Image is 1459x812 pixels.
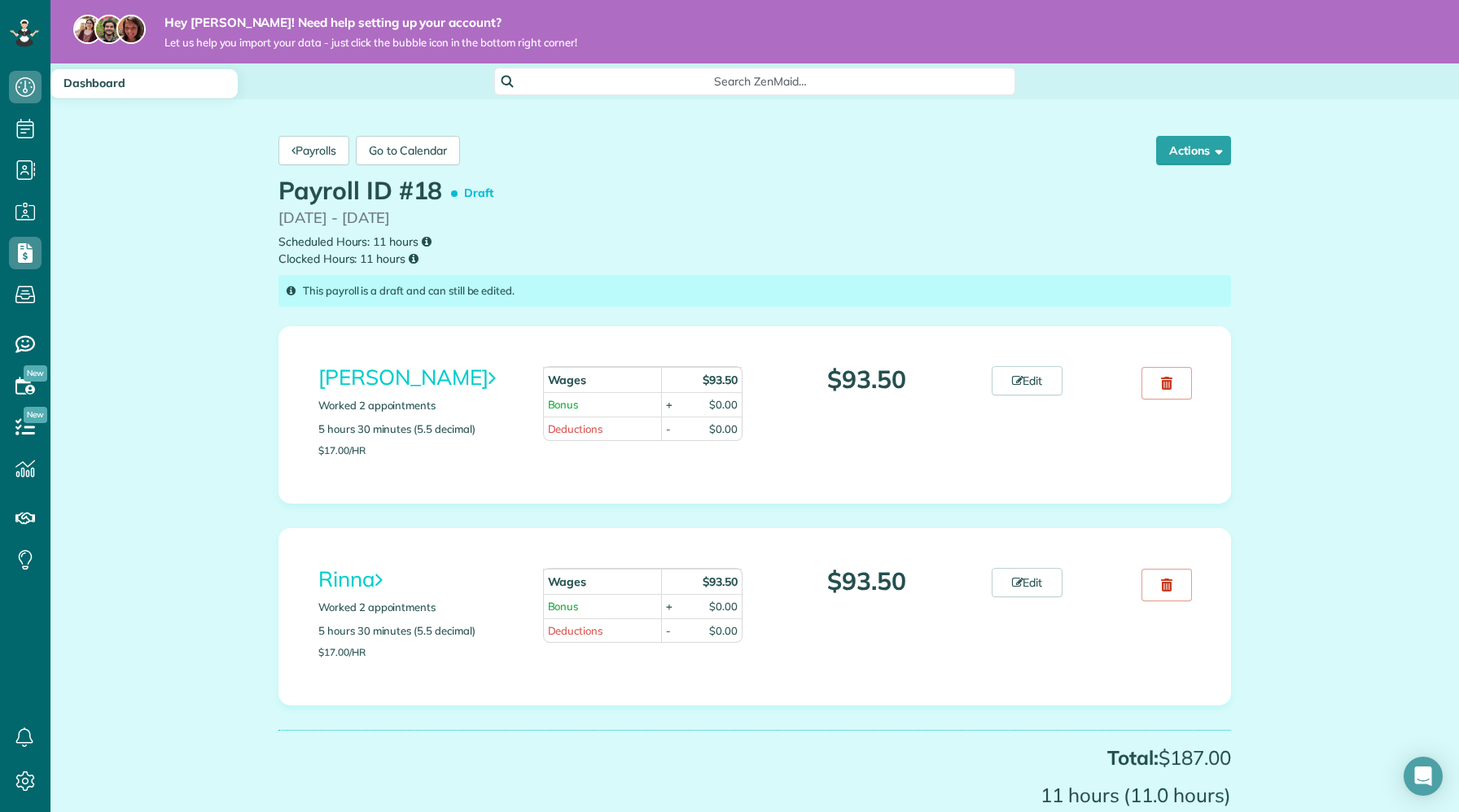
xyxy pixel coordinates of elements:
[278,207,1231,229] p: [DATE] - [DATE]
[116,15,146,44] img: michelle-19f622bdf1676172e81f8f8fba1fb50e276960ebfe0243fe18214015130c80e4.jpg
[318,600,519,615] p: Worked 2 appointments
[709,623,738,639] div: $0.00
[94,15,124,44] img: jorge-587dff0eeaa6aab1f244e6dc62b8924c3b6ad411094392a53c71c6c4a576187d.jpg
[666,599,673,614] div: +
[548,373,587,387] strong: Wages
[318,445,519,456] p: $17.00/hr
[278,784,1231,805] p: 11 hours (11.0 hours)
[318,398,519,413] p: Worked 2 appointments
[356,136,460,165] a: Go to Calendar
[666,397,673,413] div: +
[1404,757,1443,796] div: Open Intercom Messenger
[709,397,738,413] div: $0.00
[24,365,47,382] span: New
[666,421,671,437] div: -
[992,366,1063,395] a: Edit
[278,234,1231,267] small: Scheduled Hours: 11 hours Clocked Hours: 11 hours
[24,407,47,423] span: New
[709,421,738,437] div: $0.00
[318,623,519,639] p: 5 hours 30 minutes (5.5 decimal)
[543,594,661,618] td: Bonus
[454,179,500,207] span: Draft
[666,623,671,639] div: -
[318,421,519,437] p: 5 hours 30 minutes (5.5 decimal)
[278,275,1231,307] div: This payroll is a draft and can still be edited.
[1107,745,1159,770] strong: Total:
[164,15,577,31] strong: Hey [PERSON_NAME]! Need help setting up your account?
[703,574,738,589] strong: $93.50
[318,565,383,592] a: Rinna
[318,364,495,391] a: [PERSON_NAME]
[992,568,1063,597] a: Edit
[703,373,738,387] strong: $93.50
[543,618,661,643] td: Deductions
[318,647,519,657] p: $17.00/hr
[767,568,967,595] p: $93.50
[543,392,661,417] td: Bonus
[709,599,738,614] div: $0.00
[164,36,577,50] span: Let us help you import your data - just click the bubble icon in the bottom right corner!
[64,76,125,90] span: Dashboard
[548,574,587,589] strong: Wages
[543,417,661,441] td: Deductions
[278,747,1231,768] p: $187.00
[278,177,501,207] h1: Payroll ID #18
[278,136,349,165] a: Payrolls
[73,15,103,44] img: maria-72a9807cf96188c08ef61303f053569d2e2a8a1cde33d635c8a3ac13582a053d.jpg
[767,366,967,393] p: $93.50
[1156,136,1231,165] button: Actions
